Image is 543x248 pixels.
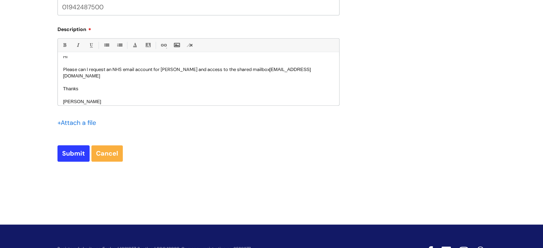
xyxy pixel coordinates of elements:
[115,41,124,50] a: 1. Ordered List (Ctrl-Shift-8)
[185,41,194,50] a: Remove formatting (Ctrl-\)
[63,54,334,60] p: Hi
[63,66,334,79] p: Please can I request an NHS email account for [PERSON_NAME] and access to the shared mailbox
[91,145,123,162] a: Cancel
[63,67,311,79] span: [EMAIL_ADDRESS][DOMAIN_NAME]
[144,41,152,50] a: Back Color
[57,24,340,32] label: Description
[63,99,101,104] span: [PERSON_NAME]
[57,145,90,162] input: Submit
[102,41,111,50] a: • Unordered List (Ctrl-Shift-7)
[57,117,100,128] div: Attach a file
[57,118,61,127] span: +
[63,86,79,91] span: Thanks
[73,41,82,50] a: Italic (Ctrl-I)
[130,41,139,50] a: Font Color
[86,41,95,50] a: Underline(Ctrl-U)
[172,41,181,50] a: Insert Image...
[159,41,168,50] a: Link
[60,41,69,50] a: Bold (Ctrl-B)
